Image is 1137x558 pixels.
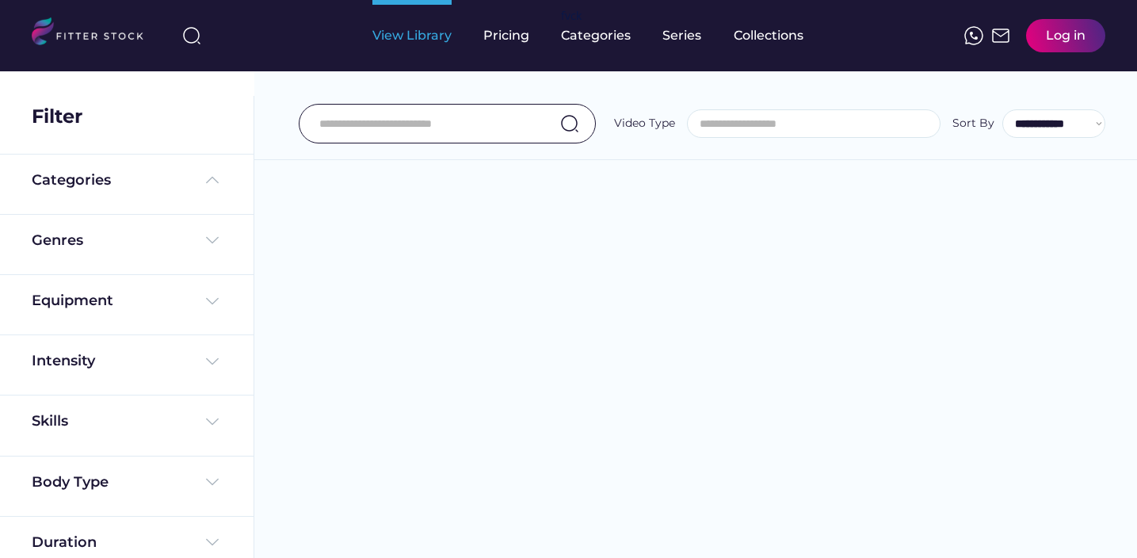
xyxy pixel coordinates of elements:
[32,411,71,431] div: Skills
[964,26,983,45] img: meteor-icons_whatsapp%20%281%29.svg
[203,352,222,371] img: Frame%20%284%29.svg
[32,17,157,50] img: LOGO.svg
[560,114,579,133] img: search-normal.svg
[203,231,222,250] img: Frame%20%284%29.svg
[32,533,97,552] div: Duration
[734,27,803,44] div: Collections
[32,170,111,190] div: Categories
[991,26,1010,45] img: Frame%2051.svg
[1046,27,1085,44] div: Log in
[182,26,201,45] img: search-normal%203.svg
[483,27,529,44] div: Pricing
[561,27,631,44] div: Categories
[952,116,994,132] div: Sort By
[372,27,452,44] div: View Library
[32,231,83,250] div: Genres
[32,351,95,371] div: Intensity
[614,116,675,132] div: Video Type
[203,472,222,491] img: Frame%20%284%29.svg
[203,533,222,552] img: Frame%20%284%29.svg
[203,170,222,189] img: Frame%20%285%29.svg
[662,27,702,44] div: Series
[32,103,82,130] div: Filter
[561,8,582,24] div: fvck
[203,292,222,311] img: Frame%20%284%29.svg
[32,291,113,311] div: Equipment
[203,412,222,431] img: Frame%20%284%29.svg
[32,472,109,492] div: Body Type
